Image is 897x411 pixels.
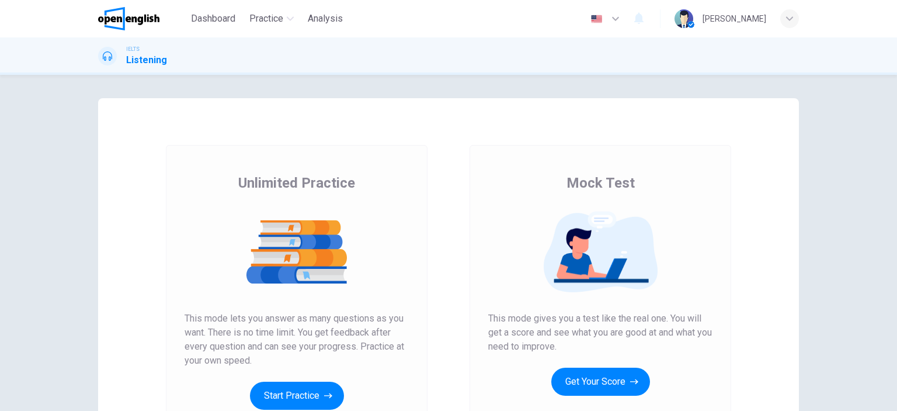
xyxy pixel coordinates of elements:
span: Dashboard [191,12,235,26]
h1: Listening [126,53,167,67]
img: Profile picture [675,9,693,28]
button: Practice [245,8,298,29]
img: en [589,15,604,23]
span: This mode gives you a test like the real one. You will get a score and see what you are good at a... [488,312,712,354]
span: Practice [249,12,283,26]
span: This mode lets you answer as many questions as you want. There is no time limit. You get feedback... [185,312,409,368]
img: OpenEnglish logo [98,7,159,30]
span: IELTS [126,45,140,53]
span: Unlimited Practice [238,174,355,192]
button: Dashboard [186,8,240,29]
button: Analysis [303,8,347,29]
button: Start Practice [250,382,344,410]
a: OpenEnglish logo [98,7,186,30]
span: Mock Test [566,174,635,192]
span: Analysis [308,12,343,26]
div: [PERSON_NAME] [703,12,766,26]
button: Get Your Score [551,368,650,396]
